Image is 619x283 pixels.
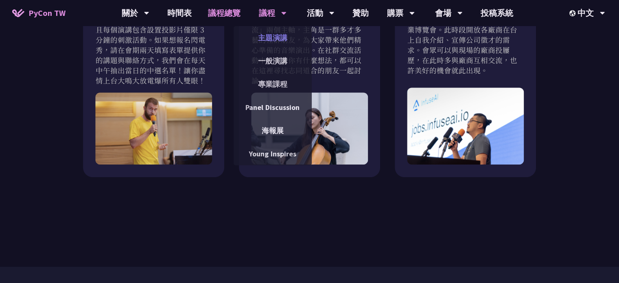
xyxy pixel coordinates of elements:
a: 海報展 [234,121,312,140]
p: 這是一個開放給所有人現場報名，且每個演講包含設置投影片僅限 3 分鐘的刺激活動。如果想報名閃電秀，請在會期兩天填寫表單提供你的講題與聯絡方式，我們會在每天中午抽出當日的中選名單！讓你盡情上台大鳴... [96,14,212,86]
a: 專業課程 [234,75,312,94]
p: Job Fair 是一個為 工程師設立的就業博覽會。此時段開放各廠商在台上自我介紹、宣傳公司徵才的需求。會眾可以與現場的廠商投屨歷，在此時多與廠商互相交流，也許美好的機會就此出現。 [407,14,523,75]
a: PyCon TW [4,3,74,23]
span: PyCon TW [28,7,66,19]
img: Locale Icon [569,10,577,16]
img: Job Fair [407,88,524,165]
img: Lightning Talk [95,92,212,164]
a: Panel Discussion [234,98,312,117]
a: 主題演講 [234,28,312,47]
img: Home icon of PyCon TW 2025 [12,9,24,17]
a: 一般演講 [234,51,312,70]
a: Young Inspires [234,144,312,163]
